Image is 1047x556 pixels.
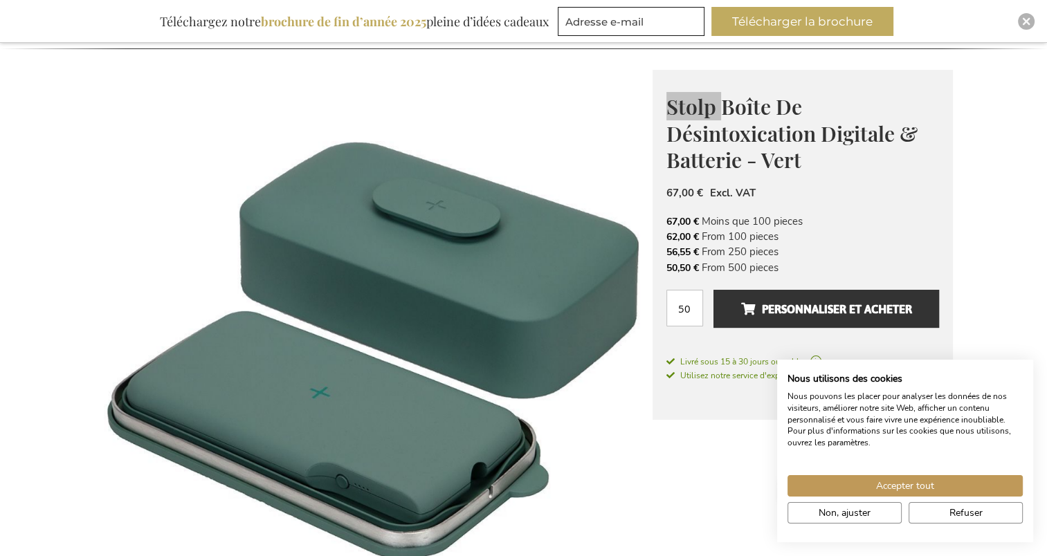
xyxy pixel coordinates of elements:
span: 62,00 € [666,230,699,243]
span: Non, ajuster [819,506,871,520]
div: Close [1018,13,1035,30]
button: Refuser tous les cookies [909,502,1023,523]
span: 50,50 € [666,261,699,275]
form: marketing offers and promotions [558,7,709,40]
div: Téléchargez notre pleine d’idées cadeaux [154,7,555,36]
span: Personnaliser et acheter [740,298,911,320]
li: Moins que 100 pieces [666,214,939,229]
a: Utilisez notre service d'expédition directe [666,368,832,382]
span: Excl. VAT [710,186,756,200]
button: Télécharger la brochure [711,7,893,36]
span: Accepter tout [876,479,934,493]
button: Ajustez les préférences de cookie [787,502,902,523]
img: Close [1022,17,1030,26]
span: 56,55 € [666,245,699,259]
button: Accepter tous les cookies [787,475,1023,497]
li: From 250 pieces [666,244,939,259]
button: Personnaliser et acheter [713,290,938,328]
input: Adresse e-mail [558,7,704,36]
a: Livré sous 15 à 30 jours ouvrables [666,355,939,368]
input: Qté [666,290,703,326]
p: Nous pouvons les placer pour analyser les données de nos visiteurs, améliorer notre site Web, aff... [787,391,1023,449]
li: From 100 pieces [666,229,939,244]
h2: Nous utilisons des cookies [787,373,1023,385]
b: brochure de fin d’année 2025 [261,13,426,30]
span: 67,00 € [666,215,699,228]
span: 67,00 € [666,186,703,200]
span: Refuser [949,506,983,520]
span: Utilisez notre service d'expédition directe [666,370,832,381]
li: From 500 pieces [666,260,939,275]
span: Stolp Boîte De Désintoxication Digitale & Batterie - Vert [666,93,918,174]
